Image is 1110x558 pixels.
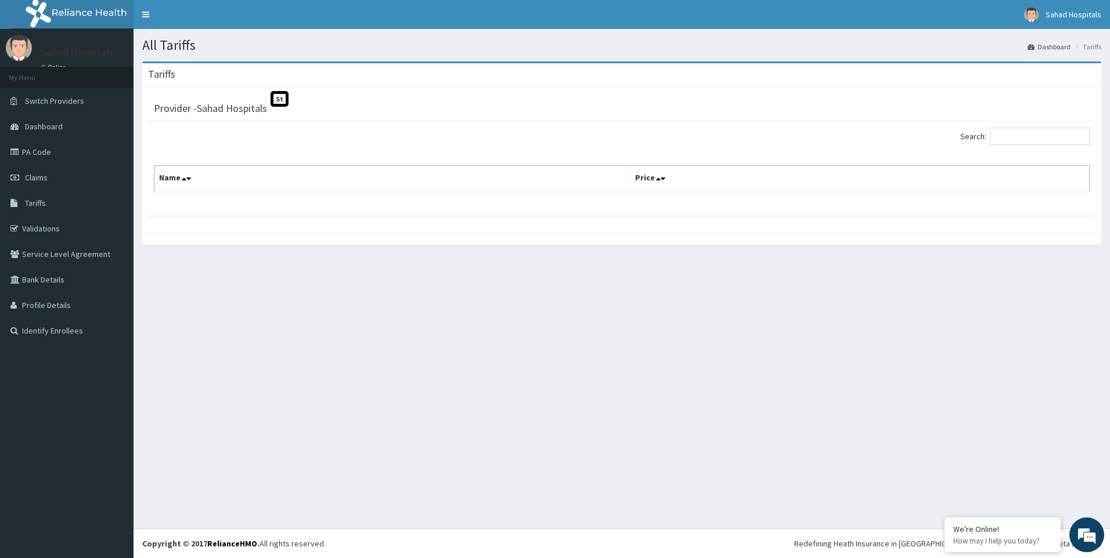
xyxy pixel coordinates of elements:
[207,538,257,549] a: RelianceHMO
[1028,42,1071,52] a: Dashboard
[1046,9,1101,20] span: Sahad Hospitals
[953,536,1052,546] p: How may I help you today?
[630,166,1090,193] th: Price
[794,538,1101,549] div: Redefining Heath Insurance in [GEOGRAPHIC_DATA] using Telemedicine and Data Science!
[6,35,32,61] img: User Image
[25,172,48,183] span: Claims
[142,538,260,549] strong: Copyright © 2017 .
[148,69,175,79] h3: Tariffs
[1072,42,1101,52] li: Tariffs
[154,103,267,114] h3: Provider - Sahad Hospitals
[154,166,630,193] th: Name
[1024,8,1039,22] img: User Image
[25,121,63,132] span: Dashboard
[25,198,46,208] span: Tariffs
[142,38,1101,53] h1: All Tariffs
[990,128,1090,145] input: Search:
[960,128,1090,145] label: Search:
[25,96,84,106] span: Switch Providers
[41,47,114,57] p: Sahad Hospitals
[134,528,1110,558] footer: All rights reserved.
[271,91,289,107] span: St
[41,63,69,71] a: Online
[953,524,1052,534] div: We're Online!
